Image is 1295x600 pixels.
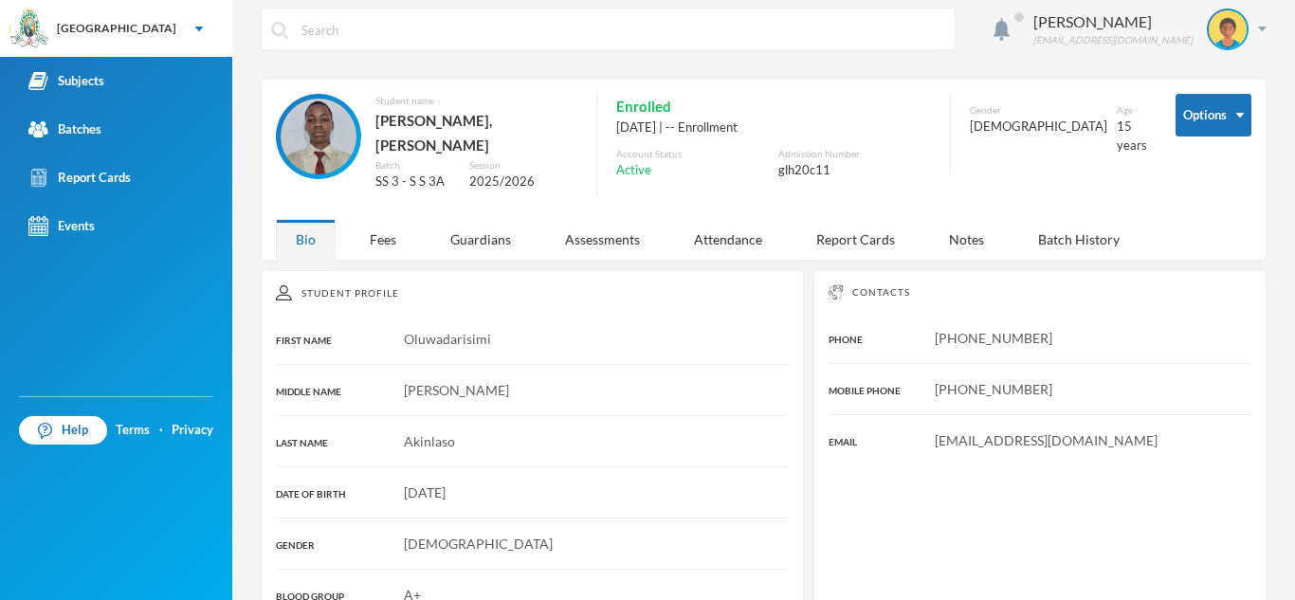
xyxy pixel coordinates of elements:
a: Terms [116,421,150,440]
div: Batch [375,158,455,173]
div: Guardians [430,219,531,260]
div: [GEOGRAPHIC_DATA] [57,20,176,37]
div: [DEMOGRAPHIC_DATA] [970,118,1107,136]
button: Options [1176,94,1251,136]
div: Bio [276,219,336,260]
div: Student name [375,94,577,108]
div: Attendance [674,219,782,260]
span: [DEMOGRAPHIC_DATA] [404,536,553,552]
span: Enrolled [616,94,671,118]
span: [PERSON_NAME] [404,382,509,398]
div: SS 3 - S S 3A [375,173,455,191]
img: search [271,22,288,39]
div: Fees [350,219,416,260]
div: Batches [28,119,101,139]
div: [PERSON_NAME] [1033,10,1193,33]
div: Age [1117,103,1147,118]
div: Report Cards [796,219,915,260]
img: STUDENT [281,99,356,174]
div: Account Status [616,147,769,161]
div: [DATE] | -- Enrollment [616,118,931,137]
div: Admission Number [778,147,931,161]
span: [EMAIL_ADDRESS][DOMAIN_NAME] [935,432,1158,448]
span: [PHONE_NUMBER] [935,330,1052,346]
div: Report Cards [28,168,131,188]
div: [PERSON_NAME], [PERSON_NAME] [375,108,577,158]
div: Notes [929,219,1004,260]
span: Oluwadarisimi [404,331,491,347]
div: glh20c11 [778,161,931,180]
span: Active [616,161,651,180]
img: logo [10,10,48,48]
div: Session [469,158,577,173]
div: Assessments [545,219,660,260]
div: [EMAIL_ADDRESS][DOMAIN_NAME] [1033,33,1193,47]
img: STUDENT [1209,10,1247,48]
div: 2025/2026 [469,173,577,191]
div: Student Profile [276,285,789,300]
div: 15 years [1117,118,1147,155]
span: Akinlaso [404,433,455,449]
div: · [159,421,163,440]
div: Gender [970,103,1107,118]
span: [PHONE_NUMBER] [935,381,1052,397]
input: Search [300,9,945,51]
a: Help [19,416,107,445]
div: Events [28,216,95,236]
div: Subjects [28,71,104,91]
div: Contacts [829,285,1251,300]
span: [DATE] [404,484,446,500]
a: Privacy [172,421,213,440]
div: Batch History [1018,219,1140,260]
